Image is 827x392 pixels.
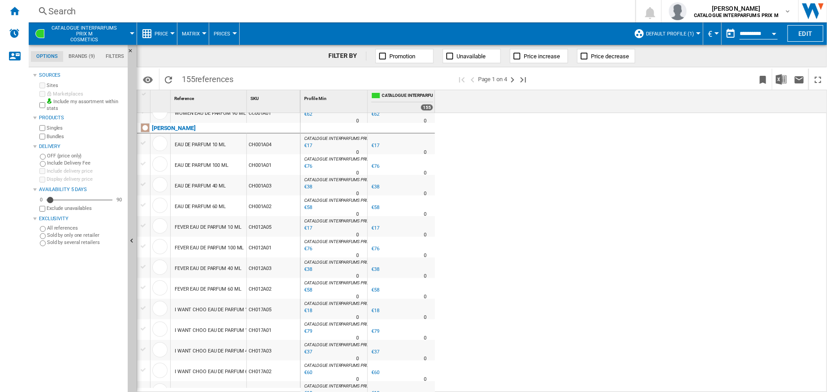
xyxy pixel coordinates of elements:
div: Delivery Time : 0 day [424,272,426,281]
div: Last updated : Monday, 13 January 2025 11:00 [303,286,312,295]
span: CATALOGUE INTERPARFUMS PRIX M [304,363,374,368]
span: Matrix [182,31,200,37]
div: €38 [371,266,379,272]
button: First page [457,69,467,90]
div: CH017A01 [247,319,300,340]
md-menu: Currency [703,22,722,45]
button: Bookmark this report [754,69,772,90]
button: Send this report by email [790,69,808,90]
button: € [708,22,717,45]
span: CATALOGUE INTERPARFUMS PRIX M [304,157,374,161]
div: Last updated : Monday, 13 January 2025 11:00 [303,348,312,357]
input: Bundles [39,134,45,139]
div: CATALOGUE INTERPARFUMS PRIX M 155 offers sold by CATALOGUE INTERPARFUMS PRIX M [370,90,435,113]
span: CATALOGUE INTERPARFUMS PRIX M [304,136,374,141]
input: All references [40,226,46,232]
div: FEVER EAU DE PARFUM 100 ML [175,238,244,258]
div: Delivery Time : 0 day [356,210,359,219]
img: excel-24x24.png [776,74,787,85]
div: €58 [370,286,379,295]
div: €76 [371,246,379,252]
span: CATALOGUE INTERPARFUMS PRIX M [304,383,374,388]
span: Profile Min [304,96,327,101]
div: SKU Sort None [249,90,300,104]
input: Sold by several retailers [40,240,46,246]
div: CH012A01 [247,237,300,257]
div: I WANT CHOO EAU DE PARFUM 60 ML [175,362,259,382]
div: €62 [371,111,379,117]
span: Reference [174,96,194,101]
div: Last updated : Monday, 13 January 2025 11:00 [303,368,312,377]
input: Include Delivery Fee [40,161,46,167]
button: Last page [518,69,529,90]
img: mysite-bg-18x18.png [47,98,52,104]
b: CATALOGUE INTERPARFUMS PRIX M [694,13,779,18]
label: Include Delivery Fee [47,160,124,166]
div: EAU DE PARFUM 10 ML [175,135,226,155]
span: Default profile (1) [646,31,694,37]
div: CH017A03 [247,340,300,361]
input: Sites [39,83,45,88]
span: CATALOGUE INTERPARFUMS PRIX M:Cosmetics [49,25,120,43]
div: Last updated : Monday, 13 January 2025 11:00 [303,110,312,119]
div: €38 [371,184,379,190]
div: Sort None [152,90,170,104]
div: Delivery Time : 0 day [356,251,359,260]
label: Sites [47,82,124,89]
button: Next page [507,69,518,90]
div: Matrix [182,22,204,45]
span: 155 [177,69,238,87]
button: Reload [159,69,177,90]
div: Delivery Time : 0 day [356,117,359,126]
div: €38 [370,265,379,274]
button: Edit [788,25,823,42]
button: CATALOGUE INTERPARFUMS PRIX MCosmetics [49,22,129,45]
button: >Previous page [467,69,478,90]
div: CH017A02 [247,361,300,381]
img: profile.jpg [669,2,687,20]
div: Last updated : Monday, 13 January 2025 11:00 [303,183,312,192]
input: Sold by only one retailer [40,233,46,239]
div: Search [48,5,612,17]
div: CH012A02 [247,278,300,299]
div: Sources [39,72,124,79]
div: Delivery Time : 0 day [424,210,426,219]
button: Hide [128,45,138,61]
div: Last updated : Monday, 13 January 2025 11:00 [303,162,312,171]
div: Price [142,22,172,45]
div: 155 offers sold by CATALOGUE INTERPARFUMS PRIX M [421,104,433,111]
div: Sort None [172,90,246,104]
input: Display delivery price [39,177,45,183]
input: Include my assortment within stats [39,100,45,111]
div: 0 [38,196,45,203]
div: €76 [370,244,379,253]
div: Delivery Time : 0 day [356,375,359,384]
md-slider: Availability [47,196,112,205]
div: EAU DE PARFUM 100 ML [175,155,228,176]
div: Last updated : Monday, 13 January 2025 11:00 [303,306,312,315]
span: CATALOGUE INTERPARFUMS PRIX M [304,260,374,265]
div: Delivery Time : 0 day [424,251,426,260]
div: €37 [371,349,379,355]
label: Exclude unavailables [47,205,124,212]
input: Display delivery price [39,206,45,212]
md-tab-item: Brands (9) [63,51,100,62]
div: Click to filter on that brand [152,123,196,134]
div: Delivery [39,143,124,150]
div: CATALOGUE INTERPARFUMS PRIX MCosmetics [33,22,132,45]
div: Delivery Time : 0 day [424,169,426,178]
div: Delivery Time : 0 day [424,375,426,384]
span: CATALOGUE INTERPARFUMS PRIX M [382,92,433,100]
div: €37 [370,348,379,357]
div: Last updated : Monday, 13 January 2025 11:00 [303,265,312,274]
button: Open calendar [766,24,782,40]
div: Last updated : Monday, 13 January 2025 11:00 [303,141,312,150]
span: CATALOGUE INTERPARFUMS PRIX M [304,239,374,244]
div: EAU DE PARFUM 60 ML [175,196,226,217]
div: I WANT CHOO EAU DE PARFUM 40 ML [175,341,259,362]
button: Price decrease [577,49,635,63]
div: Delivery Time : 0 day [356,334,359,343]
div: Availability 5 Days [39,186,124,193]
div: €79 [370,327,379,336]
